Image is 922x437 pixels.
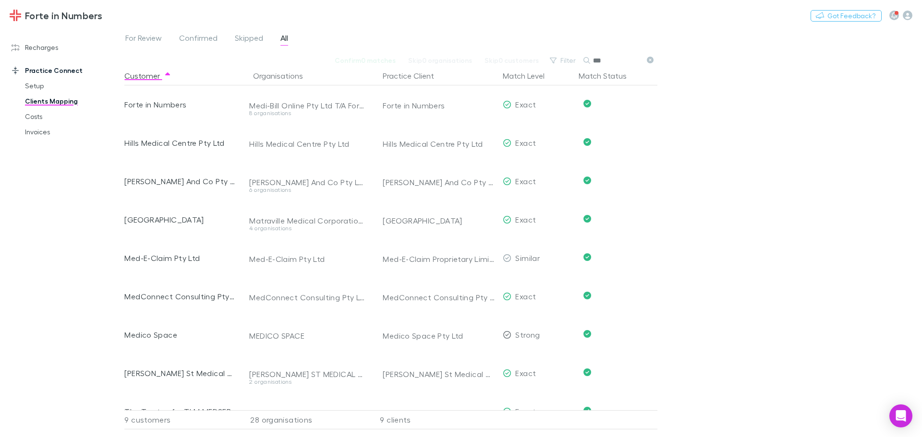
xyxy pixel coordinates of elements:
span: Similar [515,253,540,262]
button: Skip0 customers [478,55,545,66]
div: 4 organisations [249,225,365,231]
div: MedConnect Consulting Pty Ltd [249,293,365,302]
svg: Confirmed [583,138,591,146]
div: MEDICO SPACE [249,331,365,341]
svg: Confirmed [583,330,591,338]
span: Exact [515,138,536,147]
div: MedConnect Consulting Pty Ltd [124,277,236,316]
button: Match Level [503,66,556,85]
div: Medico Space Pty Ltd [383,317,495,355]
button: Customer [124,66,171,85]
a: Clients Mapping [15,94,130,109]
span: Exact [515,368,536,378]
div: The Trustee for TLM MEDSERV T/A East Maitland Respiratory and Sleep Clinic [383,393,495,432]
div: 2 organisations [249,379,365,385]
button: Match Status [579,66,638,85]
img: Forte in Numbers's Logo [10,10,21,21]
div: [PERSON_NAME] ST MEDICAL HOME PTY LTD • [GEOGRAPHIC_DATA][PERSON_NAME] [249,369,365,379]
span: Exact [515,177,536,186]
span: Skipped [235,33,263,46]
span: Strong [515,330,540,339]
div: 28 organisations [240,410,369,429]
a: Practice Connect [2,63,130,78]
span: Exact [515,292,536,301]
div: [PERSON_NAME] And Co Pty Ltd [383,163,495,201]
svg: Confirmed [583,292,591,299]
div: The Trustee for TLM MEDSERV T/A East Maitland Respiratory and Sleep Clinic [124,392,236,431]
div: Open Intercom Messenger [889,404,912,427]
button: Filter [545,55,582,66]
div: 9 customers [124,410,240,429]
h3: Forte in Numbers [25,10,102,21]
div: [PERSON_NAME] And Co Pty Ltd • AADFY Pty Ltd • WE R MEDICAL PTY LTD • MJ Landscapes & Maintenance... [249,177,365,187]
div: [PERSON_NAME] St Medical Home Pty Ltd [383,355,495,393]
button: Confirm0 matches [328,55,402,66]
div: Forte in Numbers [383,86,495,125]
div: [GEOGRAPHIC_DATA] [383,201,495,240]
svg: Confirmed [583,368,591,376]
div: [PERSON_NAME] St Medical Home Pty Ltd [124,354,236,392]
div: Med-E-Claim Pty Ltd [249,254,365,264]
span: Exact [515,407,536,416]
div: The Trustee for TLM MEDSERV T/A East Maitland Resipratory and Sleep Clinic • [GEOGRAPHIC_DATA] & ... [249,408,365,417]
a: Invoices [15,124,130,140]
span: Confirmed [179,33,218,46]
div: Hills Medical Centre Pty Ltd [383,125,495,163]
div: [PERSON_NAME] And Co Pty Ltd [124,162,236,201]
div: 6 organisations [249,187,365,193]
div: Matraville Medical Corporation Pty Ltd • Matraville Medical Corporation • FIN - Matraville Medica... [249,216,365,225]
span: All [280,33,288,46]
svg: Confirmed [583,253,591,261]
div: Med-E-Claim Proprietary Limited [383,240,495,278]
div: Medico Space [124,316,236,354]
a: Recharges [2,40,130,55]
a: Forte in Numbers [4,4,108,27]
span: For Review [125,33,162,46]
div: [GEOGRAPHIC_DATA] [124,201,236,239]
svg: Confirmed [583,215,591,223]
div: 8 organisations [249,110,365,116]
svg: Confirmed [583,407,591,414]
div: MedConnect Consulting Pty Ltd [383,278,495,317]
a: Setup [15,78,130,94]
svg: Confirmed [583,100,591,107]
div: Med-E-Claim Pty Ltd [124,239,236,277]
button: Skip0 organisations [402,55,478,66]
div: Hills Medical Centre Pty Ltd [124,124,236,162]
div: Hills Medical Centre Pty Ltd [249,139,365,149]
button: Practice Client [383,66,446,85]
div: Forte in Numbers [124,85,236,124]
span: Exact [515,100,536,109]
button: Organisations [253,66,315,85]
svg: Confirmed [583,177,591,184]
a: Costs [15,109,130,124]
div: Medi-Bill Online Pty Ltd T/A Forte in Numbers • Xero Spare 2 • MEDI-BILL ONLINE PTY LTD T/As Fort... [249,101,365,110]
span: Exact [515,215,536,224]
button: Got Feedback? [811,10,882,22]
div: 9 clients [369,410,499,429]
